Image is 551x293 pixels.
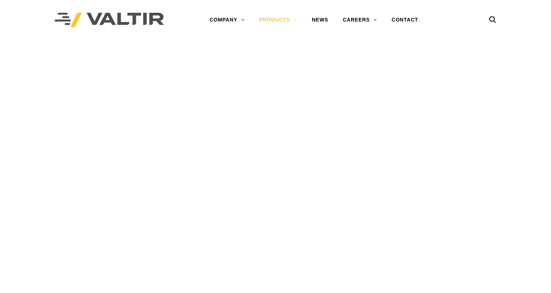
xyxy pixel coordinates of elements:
img: Valtir [55,13,164,28]
a: NEWS [304,13,335,27]
a: PRODUCTS [252,13,304,27]
a: CAREERS [335,13,384,27]
a: COMPANY [202,13,252,27]
a: CONTACT [384,13,425,27]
